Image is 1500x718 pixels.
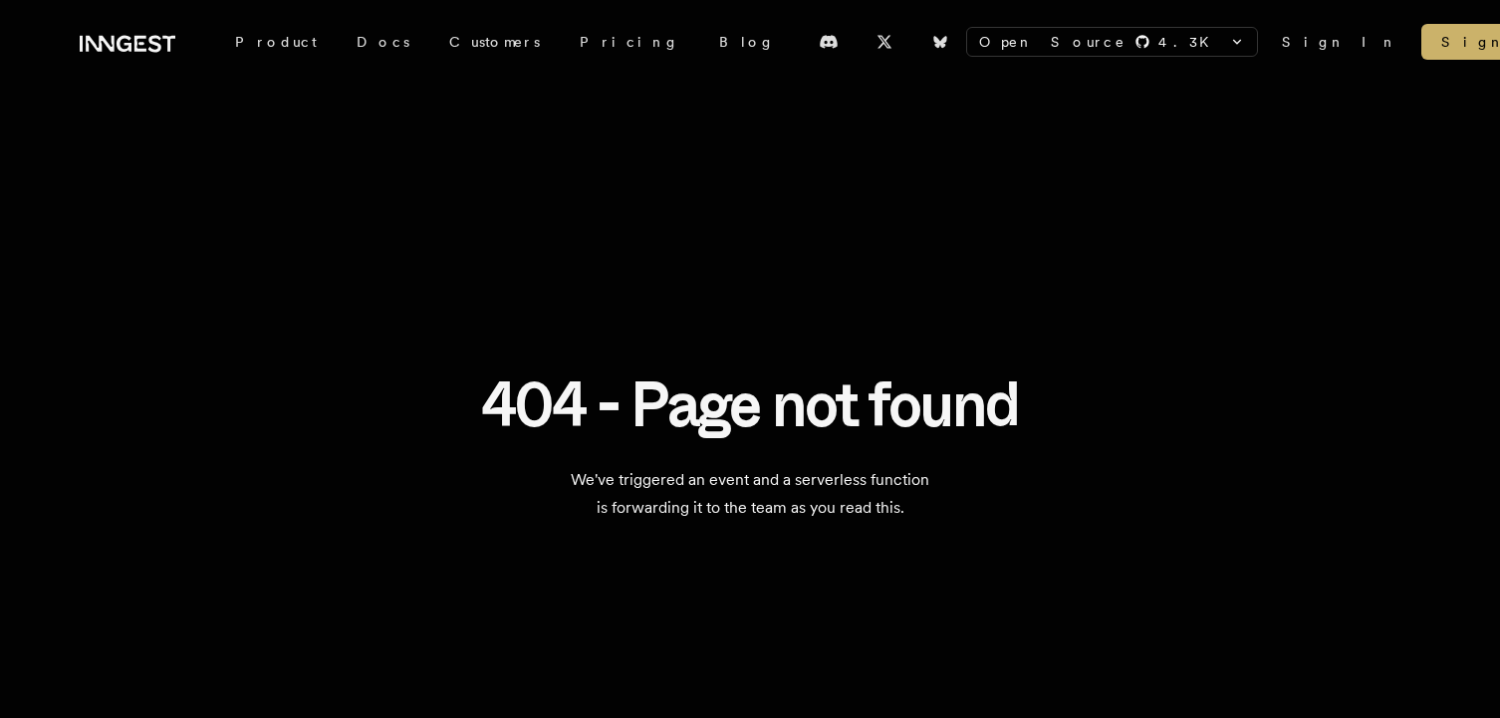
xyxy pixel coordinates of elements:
[863,26,906,58] a: X
[337,24,429,60] a: Docs
[560,24,699,60] a: Pricing
[979,32,1126,52] span: Open Source
[699,24,795,60] a: Blog
[463,466,1037,522] p: We've triggered an event and a serverless function is forwarding it to the team as you read this.
[1158,32,1221,52] span: 4.3 K
[918,26,962,58] a: Bluesky
[215,24,337,60] div: Product
[481,370,1019,438] h1: 404 - Page not found
[807,26,851,58] a: Discord
[1282,32,1397,52] a: Sign In
[429,24,560,60] a: Customers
